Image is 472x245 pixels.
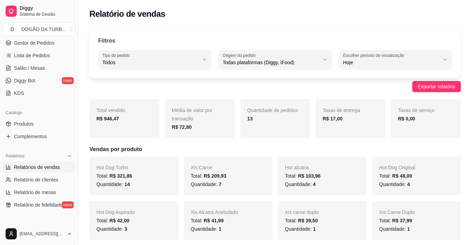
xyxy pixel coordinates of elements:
[247,116,253,121] strong: 13
[218,50,332,69] button: Origem do pedidoTodas plataformas (Diggy, iFood)
[3,37,75,49] a: Gestor de Pedidos
[313,181,316,187] span: 4
[407,226,410,232] span: 1
[14,189,56,196] span: Relatório de mesas
[219,226,222,232] span: 1
[14,133,47,140] span: Complementos
[102,52,132,58] label: Tipo do pedido
[322,107,360,113] span: Taxas de entrega
[89,8,165,20] h2: Relatório de vendas
[285,181,316,187] span: Quantidade:
[379,181,410,187] span: Quantidade:
[379,209,415,215] span: Xis Carne Duplo
[3,3,75,20] a: DiggySistema de Gestão
[3,88,75,99] a: KDS
[285,226,316,232] span: Quantidade:
[124,226,127,232] span: 3
[191,209,238,215] span: Xis Alcatra Acebolado
[3,62,75,74] a: Salão / Mesas
[3,219,75,230] div: Gerenciar
[343,52,406,58] label: Escolher período de visualização
[14,90,24,97] span: KDS
[98,37,115,45] p: Filtros
[398,107,434,113] span: Taxas de serviço
[3,162,75,173] a: Relatórios de vendas
[172,107,212,121] span: Média de valor por transação
[20,231,64,237] span: [EMAIL_ADDRESS][DOMAIN_NAME]
[322,116,342,121] strong: R$ 17,00
[191,218,224,223] span: Total:
[96,116,119,121] strong: R$ 946,47
[14,39,55,46] span: Gestor de Pedidos
[379,165,415,170] span: Hot Dog Original
[96,218,129,223] span: Total:
[6,153,24,159] span: Relatórios
[379,218,412,223] span: Total:
[96,107,125,113] span: Total vendido
[96,181,130,187] span: Quantidade:
[98,50,211,69] button: Tipo do pedidoTodos
[298,173,321,179] span: R$ 103,96
[14,164,60,171] span: Relatórios de vendas
[298,218,318,223] span: R$ 39,50
[191,165,212,170] span: Xis Carne
[96,165,128,170] span: Hot Dog Turbo
[392,173,412,179] span: R$ 48,00
[313,226,316,232] span: 1
[191,181,222,187] span: Quantidade:
[392,218,412,223] span: R$ 37,99
[285,165,309,170] span: Hot alcatra
[3,75,75,86] a: Diggy Botnovo
[124,181,130,187] span: 14
[3,50,75,61] a: Lista de Pedidos
[14,201,63,208] span: Relatório de fidelidade
[223,59,319,66] span: Todas plataformas (Diggy, iFood)
[102,59,199,66] span: Todos
[14,176,58,183] span: Relatório de clientes
[9,26,16,33] span: D
[109,173,132,179] span: R$ 321,86
[379,173,412,179] span: Total:
[172,124,192,130] strong: R$ 72,80
[14,77,35,84] span: Diggy Bot
[412,81,461,92] button: Exportar relatório
[407,181,410,187] span: 4
[398,116,415,121] strong: R$ 0,00
[191,173,226,179] span: Total:
[109,218,129,223] span: R$ 42,00
[3,118,75,129] a: Produtos
[96,209,135,215] span: Hot Dog Aspirado
[14,120,34,127] span: Produtos
[3,131,75,142] a: Complementos
[339,50,452,69] button: Escolher período de visualizaçãoHoje
[204,173,226,179] span: R$ 209,93
[3,174,75,185] a: Relatório de clientes
[204,218,224,223] span: R$ 41,99
[285,218,318,223] span: Total:
[219,181,222,187] span: 7
[20,12,72,17] span: Sistema de Gestão
[3,187,75,198] a: Relatório de mesas
[247,107,298,113] span: Quantidade de pedidos
[418,83,455,90] span: Exportar relatório
[191,226,222,232] span: Quantidade:
[285,173,321,179] span: Total:
[14,65,45,72] span: Salão / Mesas
[14,52,50,59] span: Lista de Pedidos
[96,226,127,232] span: Quantidade:
[379,226,410,232] span: Quantidade:
[3,107,75,118] div: Catálogo
[20,5,72,12] span: Diggy
[21,26,66,33] div: DOGÃO DA TURB ...
[3,225,75,242] button: [EMAIL_ADDRESS][DOMAIN_NAME]
[3,199,75,210] a: Relatório de fidelidadenovo
[89,145,461,154] h5: Vendas por produto
[343,59,440,66] span: Hoje
[285,209,319,215] span: Xis carne duplo
[223,52,258,58] label: Origem do pedido
[96,173,132,179] span: Total:
[3,22,75,36] button: Select a team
